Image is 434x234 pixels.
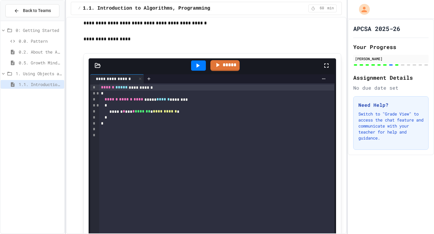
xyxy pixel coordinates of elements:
span: Back to Teams [23,8,51,14]
h1: APCSA 2025-26 [353,24,400,33]
span: 0.5. Growth Mindset [19,60,62,66]
div: [PERSON_NAME] [355,56,427,61]
h3: Need Help? [358,101,423,109]
div: No due date set [353,84,429,91]
span: 1. Using Objects and Methods [16,70,62,77]
span: 0.0. Pattern [19,38,62,44]
p: Switch to "Grade View" to access the chat feature and communicate with your teacher for help and ... [358,111,423,141]
h2: Assignment Details [353,73,429,82]
span: 0.2. About the AP CSA Exam [19,49,62,55]
div: My Account [353,2,371,16]
span: 1.1. Introduction to Algorithms, Programming, and Compilers [19,81,62,88]
span: 0: Getting Started [16,27,62,33]
span: min [327,6,334,11]
span: 60 [317,6,327,11]
button: Back to Teams [5,4,59,17]
span: 1.1. Introduction to Algorithms, Programming, and Compilers [83,5,254,12]
h2: Your Progress [353,43,429,51]
span: / [78,6,80,11]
